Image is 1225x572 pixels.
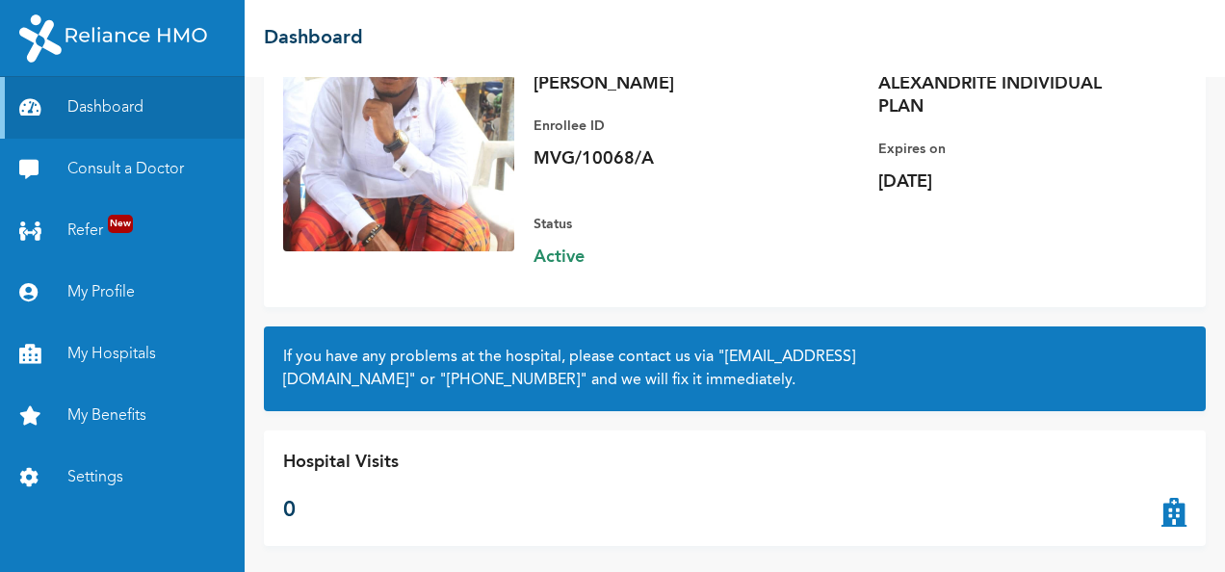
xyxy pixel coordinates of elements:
p: Expires on [878,138,1148,161]
p: Hospital Visits [283,450,399,476]
p: Status [534,213,803,236]
h2: If you have any problems at the hospital, please contact us via or and we will fix it immediately. [283,346,1186,392]
p: Enrollee ID [534,115,803,138]
p: 0 [283,495,399,527]
p: [DATE] [878,170,1148,194]
span: New [108,215,133,233]
p: MVG/10068/A [534,147,803,170]
img: Enrollee [283,20,514,251]
p: ALEXANDRITE INDIVIDUAL PLAN [878,72,1148,118]
img: RelianceHMO's Logo [19,14,207,63]
span: Active [534,246,803,269]
a: "[PHONE_NUMBER]" [439,373,587,388]
p: [PERSON_NAME] [534,72,803,95]
h2: Dashboard [264,24,363,53]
